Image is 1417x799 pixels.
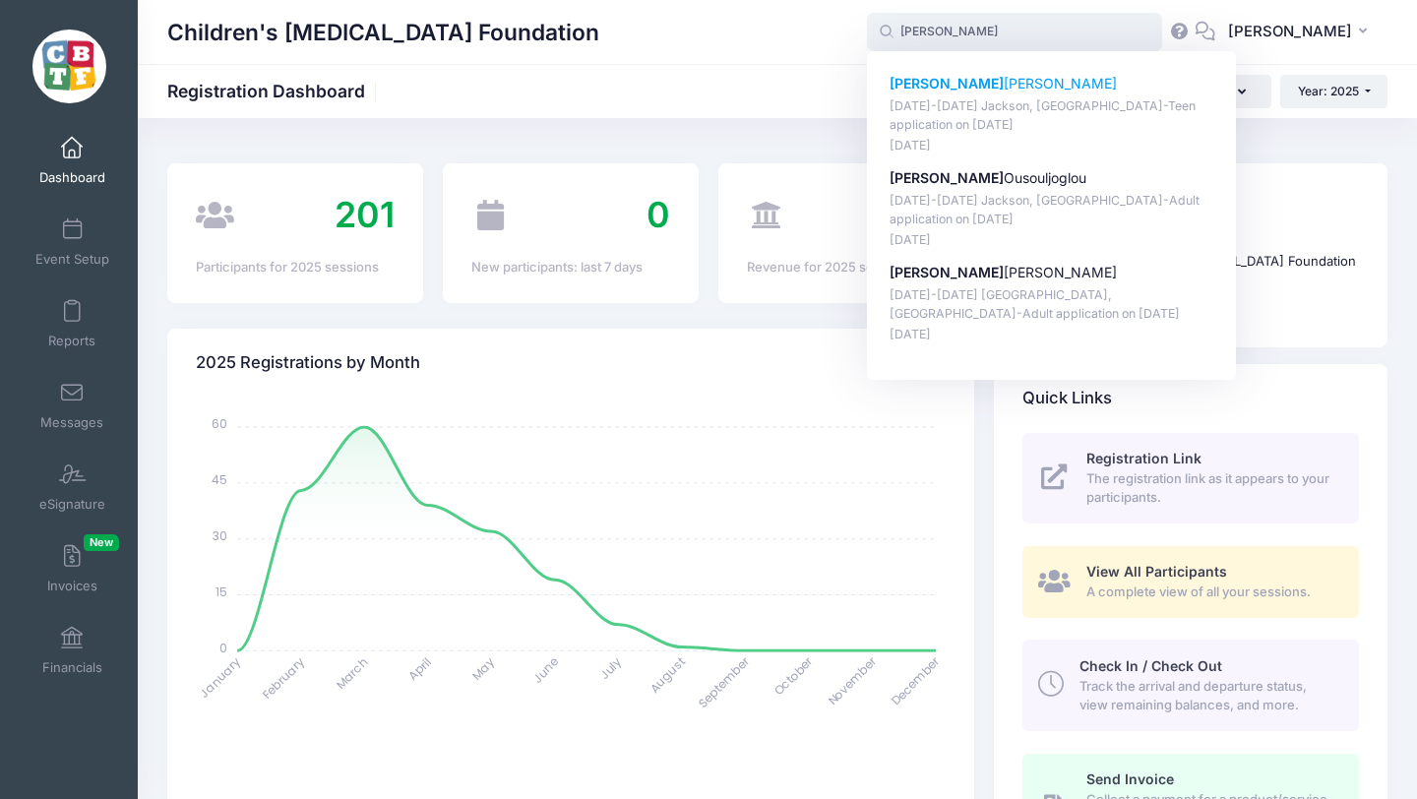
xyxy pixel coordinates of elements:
a: Financials [26,616,119,685]
h1: Registration Dashboard [167,81,382,101]
div: New participants: last 7 days [471,258,670,277]
a: eSignature [26,453,119,522]
span: New [84,534,119,551]
a: Event Setup [26,208,119,277]
span: View All Participants [1086,563,1227,580]
p: [PERSON_NAME] [890,263,1214,283]
p: [PERSON_NAME] [890,74,1214,94]
span: A complete view of all your sessions. [1086,583,1336,602]
tspan: May [468,653,498,683]
a: Messages [26,371,119,440]
span: Year: 2025 [1298,84,1359,98]
tspan: September [695,652,753,710]
a: Registration Link The registration link as it appears to your participants. [1022,433,1359,523]
a: Check In / Check Out Track the arrival and departure status, view remaining balances, and more. [1022,640,1359,730]
span: Messages [40,414,103,431]
span: Invoices [47,578,97,594]
tspan: December [888,652,944,708]
tspan: April [404,653,434,683]
h4: Quick Links [1022,370,1112,426]
p: [DATE] [890,137,1214,155]
span: 0 [647,193,670,236]
span: The registration link as it appears to your participants. [1086,469,1336,508]
span: Registration Link [1086,450,1201,466]
tspan: 45 [212,471,227,488]
strong: [PERSON_NAME] [890,264,1004,280]
p: [DATE]-[DATE] [GEOGRAPHIC_DATA], [GEOGRAPHIC_DATA]-Adult application on [DATE] [890,286,1214,323]
p: Ousouljoglou [890,168,1214,189]
div: Revenue for 2025 sessions [747,258,946,277]
h1: Children's [MEDICAL_DATA] Foundation [167,10,599,55]
span: [PERSON_NAME] [1228,21,1352,42]
span: Financials [42,659,102,676]
input: Search by First Name, Last Name, or Email... [867,13,1162,52]
div: Participants for 2025 sessions [196,258,395,277]
tspan: June [529,653,562,686]
img: Children's Brain Tumor Foundation [32,30,106,103]
a: Dashboard [26,126,119,195]
span: Check In / Check Out [1079,657,1222,674]
tspan: October [770,652,817,699]
strong: [PERSON_NAME] [890,169,1004,186]
span: Event Setup [35,251,109,268]
strong: [PERSON_NAME] [890,75,1004,92]
tspan: 30 [213,527,227,544]
p: [DATE] [890,326,1214,344]
span: Track the arrival and departure status, view remaining balances, and more. [1079,677,1336,715]
p: [DATE]-[DATE] Jackson, [GEOGRAPHIC_DATA]-Teen application on [DATE] [890,97,1214,134]
tspan: February [259,653,307,702]
tspan: January [196,653,244,702]
button: [PERSON_NAME] [1215,10,1387,55]
a: View All Participants A complete view of all your sessions. [1022,546,1359,618]
tspan: August [647,653,689,696]
tspan: March [333,653,372,693]
tspan: July [596,653,626,683]
span: Reports [48,333,95,349]
button: Year: 2025 [1280,75,1387,108]
span: eSignature [39,496,105,513]
h4: 2025 Registrations by Month [196,335,420,391]
a: InvoicesNew [26,534,119,603]
span: Send Invoice [1086,770,1174,787]
a: Reports [26,289,119,358]
span: 201 [335,193,395,236]
tspan: 0 [219,639,227,655]
tspan: November [825,652,881,708]
p: [DATE] [890,231,1214,250]
tspan: 15 [216,584,227,600]
span: Dashboard [39,169,105,186]
p: [DATE]-[DATE] Jackson, [GEOGRAPHIC_DATA]-Adult application on [DATE] [890,192,1214,228]
tspan: 60 [212,415,227,432]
